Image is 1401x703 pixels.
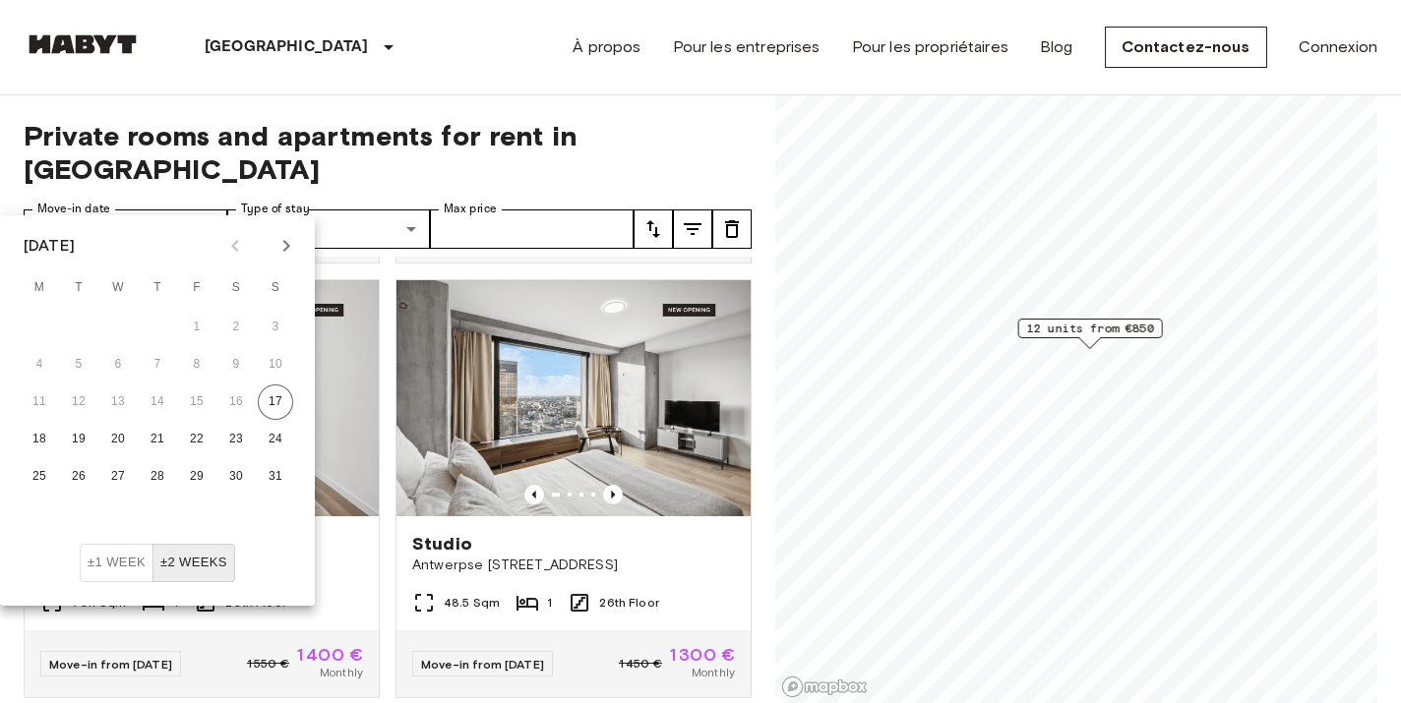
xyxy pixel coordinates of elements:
button: Previous image [524,485,544,504]
span: Wednesday [100,268,136,308]
label: Move-in date [37,201,110,217]
button: 26 [61,459,96,495]
span: Monthly [320,664,363,681]
a: Pour les propriétaires [852,35,1008,59]
div: Map marker [1018,319,1163,349]
button: 24 [258,422,293,457]
span: 1 450 € [619,655,662,673]
button: ±2 weeks [152,544,235,582]
span: 1 550 € [247,655,289,673]
span: Studio [412,532,472,556]
button: 18 [22,422,57,457]
button: tune [673,209,712,249]
span: Move-in from [DATE] [49,657,172,672]
button: 23 [218,422,254,457]
span: Private rooms and apartments for rent in [GEOGRAPHIC_DATA] [24,119,752,186]
button: 31 [258,459,293,495]
a: Pour les entreprises [673,35,821,59]
p: [GEOGRAPHIC_DATA] [205,35,369,59]
button: 21 [140,422,175,457]
span: Sunday [258,268,293,308]
button: ±1 week [80,544,153,582]
button: Previous image [603,485,623,504]
span: Monday [22,268,57,308]
span: 1 400 € [297,646,363,664]
a: Blog [1040,35,1073,59]
span: Monthly [692,664,735,681]
span: 26th Floor [599,594,659,612]
button: 29 [179,459,214,495]
a: Contactez-nous [1105,27,1267,68]
button: tune [712,209,752,249]
button: 19 [61,422,96,457]
a: À propos [573,35,640,59]
button: 30 [218,459,254,495]
span: Friday [179,268,214,308]
button: 17 [258,384,293,420]
button: 28 [140,459,175,495]
span: 48.5 Sqm [444,594,500,612]
span: 1 [547,594,552,612]
span: Move-in from [DATE] [421,657,544,672]
a: Mapbox logo [781,675,868,698]
span: Saturday [218,268,254,308]
button: 27 [100,459,136,495]
img: Habyt [24,34,142,54]
button: 20 [100,422,136,457]
span: Antwerpse [STREET_ADDRESS] [412,556,735,575]
span: 12 units from €850 [1027,320,1154,337]
button: 22 [179,422,214,457]
span: 1 300 € [670,646,735,664]
div: Move In Flexibility [80,544,235,582]
button: tune [634,209,673,249]
label: Max price [444,201,497,217]
span: Thursday [140,268,175,308]
a: Connexion [1299,35,1377,59]
div: [DATE] [24,234,75,258]
button: 25 [22,459,57,495]
span: Tuesday [61,268,96,308]
img: Marketing picture of unit BE-23-003-103-001 [396,280,751,516]
a: Marketing picture of unit BE-23-003-103-001Previous imagePrevious imageStudioAntwerpse [STREET_AD... [396,279,752,698]
label: Type of stay [241,201,310,217]
button: Next month [270,229,303,263]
